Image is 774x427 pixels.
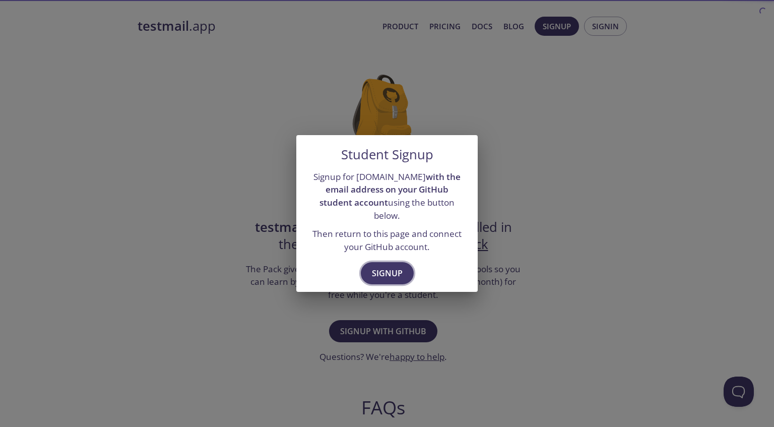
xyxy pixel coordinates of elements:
[308,170,466,222] p: Signup for [DOMAIN_NAME] using the button below.
[308,227,466,253] p: Then return to this page and connect your GitHub account.
[361,262,414,284] button: Signup
[341,147,433,162] h5: Student Signup
[372,266,403,280] span: Signup
[319,171,461,208] strong: with the email address on your GitHub student account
